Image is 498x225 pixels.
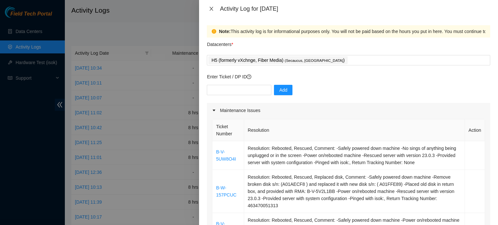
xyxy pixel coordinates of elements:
[465,119,485,141] th: Action
[207,103,490,118] div: Maintenance Issues
[216,149,236,162] a: B-V-5UW8O4I
[220,5,490,12] div: Activity Log for [DATE]
[244,119,465,141] th: Resolution
[244,141,465,170] td: Resolution: Rebooted, Rescued, Comment: -Safely powered down machine -No sings of anything being ...
[207,38,233,48] p: Datacenters
[212,29,216,34] span: exclamation-circle
[212,119,244,141] th: Ticket Number
[244,170,465,213] td: Resolution: Rebooted, Rescued, Replaced disk, Comment: -Safely powered down machine -Remove broke...
[212,108,216,112] span: caret-right
[247,74,251,79] span: question-circle
[211,57,345,64] p: H5 (formerly vXchnge, Fiber Media) )
[216,185,236,197] a: B-W-157PCUC
[209,6,214,11] span: close
[285,59,343,62] span: ( Secaucus, [GEOGRAPHIC_DATA]
[219,28,231,35] strong: Note:
[279,86,287,94] span: Add
[274,85,292,95] button: Add
[207,73,490,80] p: Enter Ticket / DP ID
[207,6,216,12] button: Close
